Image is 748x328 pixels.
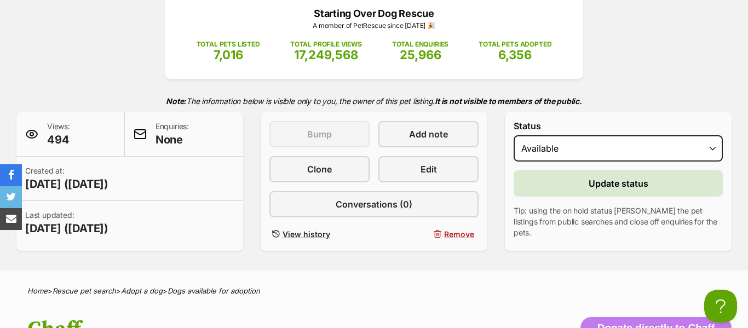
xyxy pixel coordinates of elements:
span: Add note [409,128,448,141]
span: 7,016 [214,48,243,62]
span: Bump [307,128,332,141]
a: Adopt a dog [121,286,163,295]
button: Remove [378,226,479,242]
a: Clone [269,156,370,182]
span: Conversations (0) [336,198,412,211]
span: Edit [421,163,437,176]
button: Bump [269,121,370,147]
p: The information below is visible only to you, the owner of this pet listing. [16,90,732,112]
span: 494 [47,132,70,147]
strong: It is not visible to members of the public. [435,96,582,106]
a: Rescue pet search [53,286,116,295]
p: Enquiries: [156,121,189,147]
span: View history [283,228,330,240]
a: Conversations (0) [269,191,479,217]
span: 17,249,568 [294,48,358,62]
p: A member of PetRescue since [DATE] 🎉 [181,21,567,31]
a: Edit [378,156,479,182]
span: Remove [444,228,474,240]
p: TOTAL PROFILE VIEWS [290,39,362,49]
strong: Note: [166,96,186,106]
p: Starting Over Dog Rescue [181,6,567,21]
label: Status [514,121,723,131]
button: Update status [514,170,723,197]
span: [DATE] ([DATE]) [25,221,108,236]
p: Created at: [25,165,108,192]
a: Dogs available for adoption [168,286,260,295]
p: Tip: using the on hold status [PERSON_NAME] the pet listings from public searches and close off e... [514,205,723,238]
p: TOTAL PETS LISTED [197,39,260,49]
a: View history [269,226,370,242]
span: Clone [307,163,332,176]
p: TOTAL ENQUIRIES [392,39,448,49]
span: Update status [589,177,648,190]
span: 6,356 [498,48,532,62]
span: 25,966 [400,48,441,62]
p: TOTAL PETS ADOPTED [479,39,551,49]
p: Views: [47,121,70,147]
a: Home [27,286,48,295]
iframe: Help Scout Beacon - Open [704,290,737,323]
p: Last updated: [25,210,108,236]
a: Add note [378,121,479,147]
span: [DATE] ([DATE]) [25,176,108,192]
span: None [156,132,189,147]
